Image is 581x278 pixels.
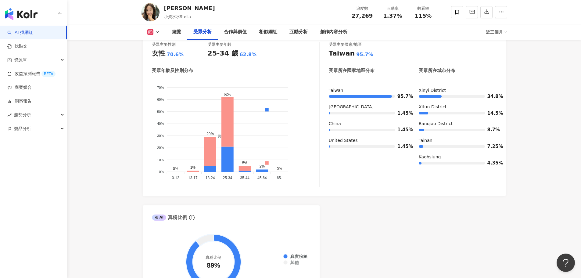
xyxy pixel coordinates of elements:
span: 資源庫 [14,53,27,67]
tspan: 13-17 [188,176,198,180]
span: 其他 [286,260,299,265]
span: info-circle [188,214,195,221]
div: Taiwan [329,49,355,58]
div: 合作與價值 [224,28,247,36]
span: 趨勢分析 [14,108,31,122]
span: 4.35% [487,161,497,165]
div: 受眾年齡及性別分布 [152,67,193,74]
div: 女性 [152,49,165,58]
div: China [329,121,407,127]
span: 1.45% [397,111,407,116]
div: 70.6% [167,51,184,58]
tspan: 70% [157,85,164,89]
img: KOL Avatar [141,3,160,21]
div: 觀看率 [412,5,435,12]
span: 14.5% [487,111,497,116]
div: 受眾所在國家地區分布 [329,67,375,74]
span: 115% [415,13,432,19]
div: Banqiao District [419,121,497,127]
span: 34.8% [487,94,497,99]
div: 受眾分析 [193,28,212,36]
div: 25-34 歲 [208,49,238,58]
span: 小資水水Stella [164,14,191,19]
span: 1.45% [397,144,407,149]
a: 找貼文 [7,43,27,49]
span: 競品分析 [14,122,31,135]
span: 8.7% [487,128,497,132]
tspan: 20% [157,146,164,150]
span: 95.7% [397,94,407,99]
div: 受眾主要國家/地區 [329,42,362,47]
tspan: 45-64 [257,176,267,180]
tspan: 10% [157,158,164,161]
span: 1.37% [383,13,402,19]
div: 受眾主要性別 [152,42,176,47]
div: 創作內容分析 [320,28,347,36]
div: 互動分析 [289,28,308,36]
img: logo [5,8,38,20]
a: 商案媒合 [7,85,32,91]
tspan: 0% [159,170,164,174]
div: Taiwan [329,88,407,94]
div: 真粉比例 [152,214,188,221]
div: Kaohsiung [419,154,497,160]
tspan: 30% [157,134,164,137]
div: 互動率 [381,5,404,12]
div: 追蹤數 [351,5,374,12]
div: Xitun District [419,104,497,110]
span: 1.45% [397,128,407,132]
iframe: Help Scout Beacon - Open [557,254,575,272]
div: 受眾所在城市分布 [419,67,455,74]
span: 7.25% [487,144,497,149]
tspan: 60% [157,98,164,101]
div: AI [152,215,167,221]
a: 洞察報告 [7,98,32,104]
a: 效益預測報告BETA [7,71,56,77]
tspan: 65- [277,176,282,180]
div: 62.8% [240,51,257,58]
span: 27,269 [352,13,373,19]
div: [PERSON_NAME] [164,4,215,12]
tspan: 0-12 [172,176,179,180]
div: Tainan [419,138,497,144]
div: 受眾主要年齡 [208,42,231,47]
a: searchAI 找網紅 [7,30,33,36]
tspan: 40% [157,122,164,125]
tspan: 35-44 [240,176,249,180]
tspan: 25-34 [223,176,232,180]
div: 近三個月 [486,27,507,37]
span: 男性 [213,134,225,139]
div: Xinyi District [419,88,497,94]
div: 相似網紅 [259,28,277,36]
span: 真實粉絲 [286,254,307,259]
div: United States [329,138,407,144]
tspan: 50% [157,110,164,113]
tspan: 18-24 [205,176,215,180]
div: 95.7% [356,51,373,58]
div: 總覽 [172,28,181,36]
span: rise [7,113,12,117]
div: [GEOGRAPHIC_DATA] [329,104,407,110]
